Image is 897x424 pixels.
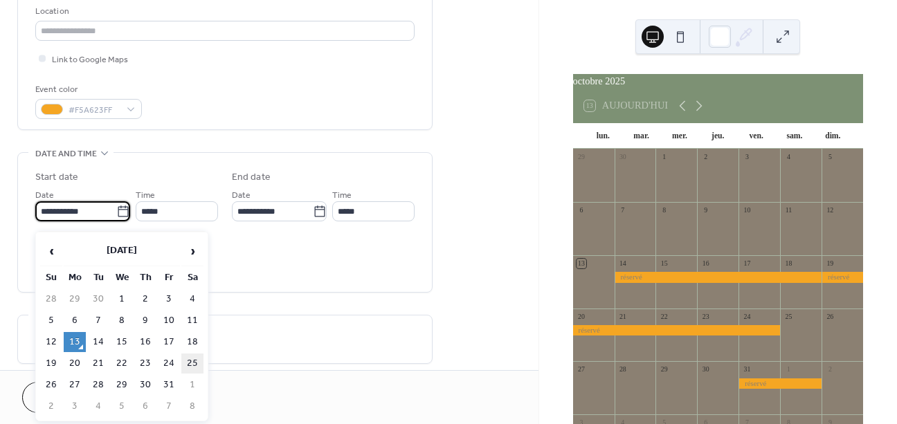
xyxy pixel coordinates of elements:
[111,396,133,416] td: 5
[181,353,203,374] td: 25
[158,289,180,309] td: 3
[111,311,133,331] td: 8
[701,153,711,163] div: 2
[699,123,737,149] div: jeu.
[701,365,711,375] div: 30
[660,259,669,268] div: 15
[814,123,852,149] div: dim.
[577,312,586,322] div: 20
[40,375,62,395] td: 26
[158,332,180,352] td: 17
[701,312,711,322] div: 23
[784,312,794,322] div: 25
[52,53,128,67] span: Link to Google Maps
[87,375,109,395] td: 28
[69,103,120,118] span: #F5A623FF
[87,396,109,416] td: 4
[40,353,62,374] td: 19
[332,188,352,203] span: Time
[64,375,86,395] td: 27
[111,332,133,352] td: 15
[577,365,586,375] div: 27
[737,123,775,149] div: ven.
[618,312,628,322] div: 21
[232,188,251,203] span: Date
[181,311,203,331] td: 11
[701,259,711,268] div: 16
[134,332,156,352] td: 16
[64,311,86,331] td: 6
[615,272,822,282] div: réservé
[825,312,835,322] div: 26
[825,365,835,375] div: 2
[825,259,835,268] div: 19
[660,312,669,322] div: 22
[87,289,109,309] td: 30
[41,237,62,265] span: ‹
[822,272,863,282] div: réservé
[35,147,97,161] span: Date and time
[825,205,835,215] div: 12
[158,268,180,288] th: Fr
[743,259,752,268] div: 17
[111,289,133,309] td: 1
[618,153,628,163] div: 30
[660,123,698,149] div: mer.
[784,259,794,268] div: 18
[40,289,62,309] td: 28
[584,123,622,149] div: lun.
[743,205,752,215] div: 10
[784,205,794,215] div: 11
[134,396,156,416] td: 6
[182,237,203,265] span: ›
[87,311,109,331] td: 7
[577,259,586,268] div: 13
[701,205,711,215] div: 9
[784,153,794,163] div: 4
[743,153,752,163] div: 3
[22,382,107,413] button: Cancel
[775,123,813,149] div: sam.
[64,289,86,309] td: 29
[181,375,203,395] td: 1
[232,170,271,185] div: End date
[573,74,863,89] div: octobre 2025
[181,268,203,288] th: Sa
[64,268,86,288] th: Mo
[134,268,156,288] th: Th
[134,375,156,395] td: 30
[136,188,155,203] span: Time
[784,365,794,375] div: 1
[743,312,752,322] div: 24
[134,353,156,374] td: 23
[577,205,586,215] div: 6
[134,289,156,309] td: 2
[35,82,139,97] div: Event color
[64,353,86,374] td: 20
[739,378,822,389] div: réservé
[87,353,109,374] td: 21
[134,311,156,331] td: 9
[181,396,203,416] td: 8
[40,268,62,288] th: Su
[40,311,62,331] td: 5
[181,289,203,309] td: 4
[618,259,628,268] div: 14
[87,268,109,288] th: Tu
[64,396,86,416] td: 3
[743,365,752,375] div: 31
[40,332,62,352] td: 12
[825,153,835,163] div: 5
[573,325,781,335] div: réservé
[111,268,133,288] th: We
[64,332,86,352] td: 13
[111,375,133,395] td: 29
[158,375,180,395] td: 31
[660,153,669,163] div: 1
[158,353,180,374] td: 24
[618,365,628,375] div: 28
[35,188,54,203] span: Date
[35,4,412,19] div: Location
[35,170,78,185] div: Start date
